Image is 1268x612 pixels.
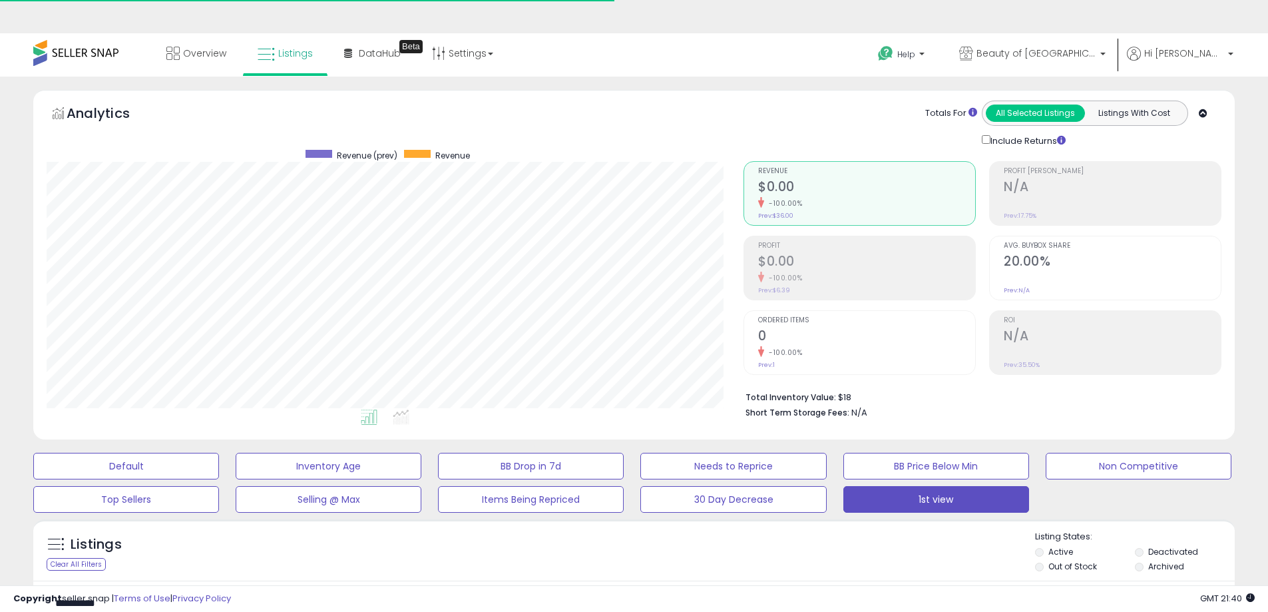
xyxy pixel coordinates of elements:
[156,33,236,73] a: Overview
[422,33,503,73] a: Settings
[438,486,624,513] button: Items Being Repriced
[1048,561,1097,572] label: Out of Stock
[897,49,915,60] span: Help
[1148,561,1184,572] label: Archived
[435,150,470,161] span: Revenue
[843,453,1029,479] button: BB Price Below Min
[758,254,975,272] h2: $0.00
[925,107,977,120] div: Totals For
[1004,361,1040,369] small: Prev: 35.50%
[867,35,938,77] a: Help
[438,453,624,479] button: BB Drop in 7d
[1046,453,1231,479] button: Non Competitive
[1004,317,1221,324] span: ROI
[758,212,793,220] small: Prev: $36.00
[1200,592,1255,605] span: 2025-10-9 21:40 GMT
[758,361,775,369] small: Prev: 1
[758,317,975,324] span: Ordered Items
[640,486,826,513] button: 30 Day Decrease
[1084,105,1183,122] button: Listings With Cost
[972,133,1082,148] div: Include Returns
[640,453,826,479] button: Needs to Reprice
[1035,531,1235,543] p: Listing States:
[745,392,836,403] b: Total Inventory Value:
[976,47,1096,60] span: Beauty of [GEOGRAPHIC_DATA]
[1004,212,1036,220] small: Prev: 17.75%
[745,388,1211,404] li: $18
[399,40,423,53] div: Tooltip anchor
[33,453,219,479] button: Default
[236,486,421,513] button: Selling @ Max
[13,592,62,605] strong: Copyright
[1004,286,1030,294] small: Prev: N/A
[758,242,975,250] span: Profit
[13,593,231,605] div: seller snap | |
[758,286,790,294] small: Prev: $6.39
[1127,47,1233,77] a: Hi [PERSON_NAME]
[1148,546,1198,557] label: Deactivated
[1004,254,1221,272] h2: 20.00%
[745,407,849,418] b: Short Term Storage Fees:
[33,486,219,513] button: Top Sellers
[248,33,323,73] a: Listings
[71,535,122,554] h5: Listings
[1004,328,1221,346] h2: N/A
[949,33,1116,77] a: Beauty of [GEOGRAPHIC_DATA]
[758,179,975,197] h2: $0.00
[877,45,894,62] i: Get Help
[1048,546,1073,557] label: Active
[47,558,106,571] div: Clear All Filters
[764,273,802,283] small: -100.00%
[1004,168,1221,175] span: Profit [PERSON_NAME]
[67,104,156,126] h5: Analytics
[183,47,226,60] span: Overview
[337,150,397,161] span: Revenue (prev)
[986,105,1085,122] button: All Selected Listings
[851,406,867,419] span: N/A
[843,486,1029,513] button: 1st view
[334,33,411,73] a: DataHub
[359,47,401,60] span: DataHub
[764,348,802,358] small: -100.00%
[764,198,802,208] small: -100.00%
[1004,179,1221,197] h2: N/A
[758,168,975,175] span: Revenue
[758,328,975,346] h2: 0
[236,453,421,479] button: Inventory Age
[1004,242,1221,250] span: Avg. Buybox Share
[278,47,313,60] span: Listings
[1144,47,1224,60] span: Hi [PERSON_NAME]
